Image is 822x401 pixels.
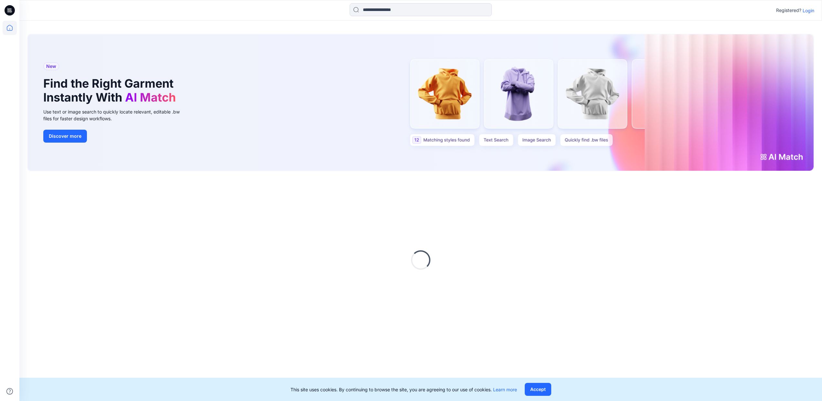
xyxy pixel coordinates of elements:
[125,90,176,104] span: AI Match
[43,77,179,104] h1: Find the Right Garment Instantly With
[776,6,801,14] p: Registered?
[43,130,87,143] button: Discover more
[525,383,551,396] button: Accept
[803,7,814,14] p: Login
[290,386,517,393] p: This site uses cookies. By continuing to browse the site, you are agreeing to our use of cookies.
[493,387,517,392] a: Learn more
[46,62,56,70] span: New
[43,108,189,122] div: Use text or image search to quickly locate relevant, editable .bw files for faster design workflows.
